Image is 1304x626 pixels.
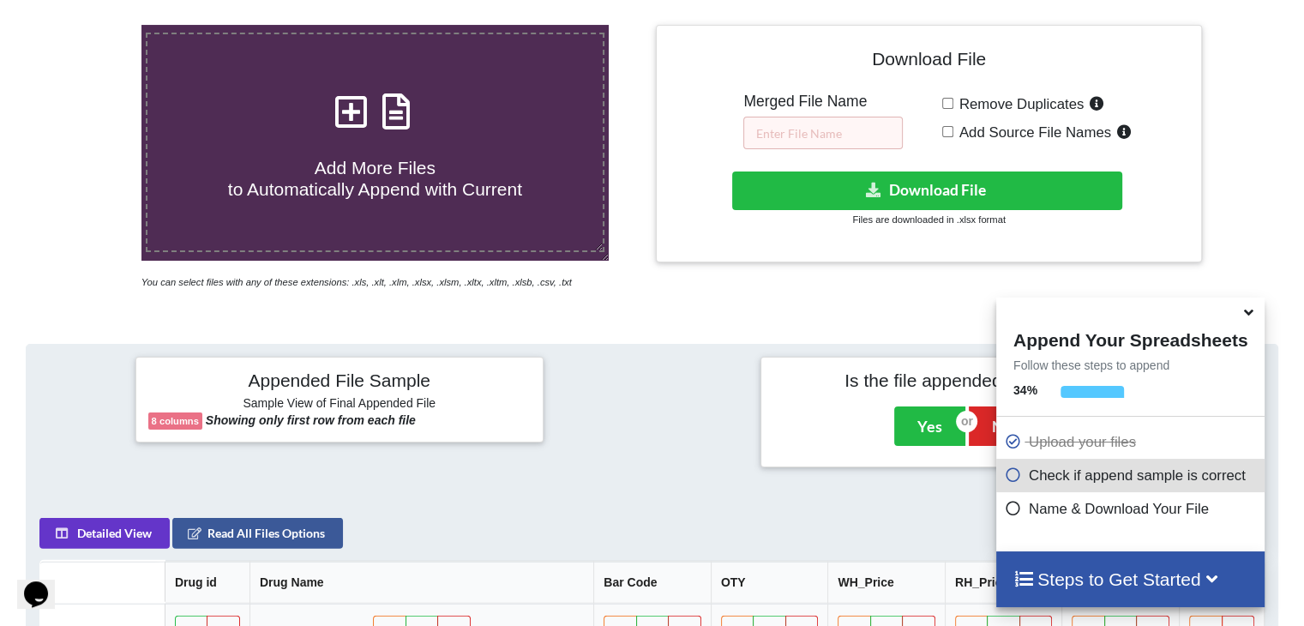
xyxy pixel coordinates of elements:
[152,416,199,426] b: 8 columns
[141,277,572,287] i: You can select files with any of these extensions: .xls, .xlt, .xlm, .xlsx, .xlsm, .xltx, .xltm, ...
[953,124,1111,141] span: Add Source File Names
[711,562,828,604] th: OTY
[1005,431,1260,453] p: Upload your files
[165,562,249,604] th: Drug id
[732,172,1122,210] button: Download File
[1005,465,1260,486] p: Check if append sample is correct
[172,518,343,549] button: Read All Files Options
[996,325,1265,351] h4: Append Your Spreadsheets
[743,93,903,111] h5: Merged File Name
[148,396,531,413] h6: Sample View of Final Appended File
[17,557,72,609] iframe: chat widget
[148,370,531,394] h4: Appended File Sample
[1005,498,1260,520] p: Name & Download Your File
[996,357,1265,374] p: Follow these steps to append
[1013,383,1037,397] b: 34 %
[669,38,1188,87] h4: Download File
[206,413,416,427] b: Showing only first row from each file
[593,562,711,604] th: Bar Code
[773,370,1156,391] h4: Is the file appended correctly?
[953,96,1085,112] span: Remove Duplicates
[969,406,1036,446] button: No
[228,158,522,199] span: Add More Files to Automatically Append with Current
[1013,569,1247,590] h4: Steps to Get Started
[894,406,965,446] button: Yes
[743,117,903,149] input: Enter File Name
[249,562,593,604] th: Drug Name
[39,518,170,549] button: Detailed View
[852,214,1005,225] small: Files are downloaded in .xlsx format
[827,562,945,604] th: WH_Price
[945,562,1062,604] th: RH_Price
